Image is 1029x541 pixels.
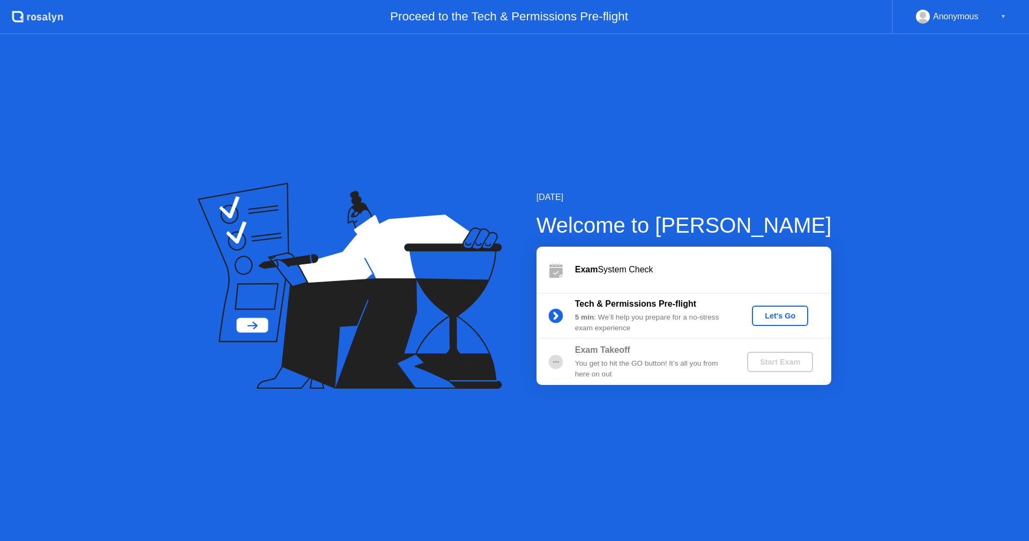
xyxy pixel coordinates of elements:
div: Start Exam [751,358,809,366]
div: Let's Go [756,312,804,320]
div: : We’ll help you prepare for a no-stress exam experience [575,312,729,334]
button: Start Exam [747,352,813,372]
div: Anonymous [933,10,979,24]
b: Tech & Permissions Pre-flight [575,299,696,308]
div: [DATE] [536,191,832,204]
b: Exam [575,265,598,274]
div: You get to hit the GO button! It’s all you from here on out [575,358,729,380]
div: ▼ [1001,10,1006,24]
div: Welcome to [PERSON_NAME] [536,209,832,241]
b: 5 min [575,313,594,321]
div: System Check [575,263,831,276]
b: Exam Takeoff [575,345,630,354]
button: Let's Go [752,306,808,326]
